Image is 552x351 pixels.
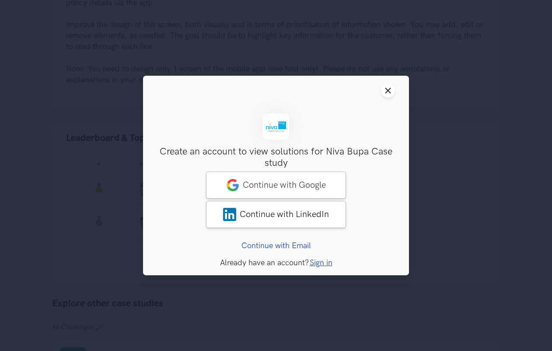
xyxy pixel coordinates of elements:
[223,208,236,221] img: LinkedIn
[310,258,332,267] a: Sign in
[220,258,309,267] span: Already have an account?
[243,180,326,190] span: Continue with Google
[240,209,329,220] span: Continue with LinkedIn
[241,241,311,250] a: Continue with Email
[157,146,395,169] h3: Create an account to view solutions for Niva Bupa Case study
[206,201,346,228] a: LinkedInContinue with LinkedIn
[206,172,346,199] a: googleContinue with Google
[226,179,239,192] img: google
